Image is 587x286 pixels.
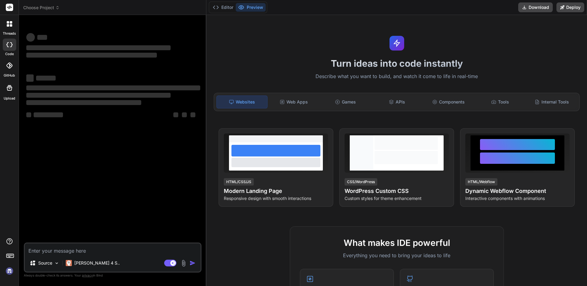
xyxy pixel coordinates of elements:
[210,58,583,69] h1: Turn ideas into code instantly
[26,100,141,105] span: ‌
[224,187,328,195] h4: Modern Landing Page
[269,96,319,108] div: Web Apps
[38,260,52,266] p: Source
[24,273,201,278] p: Always double-check its answers. Your in Bind
[465,195,570,201] p: Interactive components with animations
[475,96,526,108] div: Tools
[26,93,171,98] span: ‌
[26,53,157,58] span: ‌
[36,76,56,81] span: ‌
[320,96,371,108] div: Games
[224,178,254,186] div: HTML/CSS/JS
[4,266,15,276] img: signin
[180,260,187,267] img: attachment
[210,73,583,81] p: Describe what you want to build, and watch it come to life in real-time
[372,96,422,108] div: APIs
[345,178,377,186] div: CSS/WordPress
[26,74,34,82] span: ‌
[224,195,328,201] p: Responsive design with smooth interactions
[216,96,268,108] div: Websites
[26,112,31,117] span: ‌
[82,273,93,277] span: privacy
[345,187,449,195] h4: WordPress Custom CSS
[300,252,494,259] p: Everything you need to bring your ideas to life
[210,3,236,12] button: Editor
[182,112,187,117] span: ‌
[23,5,60,11] span: Choose Project
[26,85,200,90] span: ‌
[423,96,474,108] div: Components
[3,31,16,36] label: threads
[34,112,63,117] span: ‌
[74,260,120,266] p: [PERSON_NAME] 4 S..
[4,96,15,101] label: Upload
[518,2,553,12] button: Download
[37,35,47,40] span: ‌
[236,3,266,12] button: Preview
[26,45,171,50] span: ‌
[526,96,577,108] div: Internal Tools
[66,260,72,266] img: Claude 4 Sonnet
[465,187,570,195] h4: Dynamic Webflow Component
[465,178,497,186] div: HTML/Webflow
[556,2,584,12] button: Deploy
[300,236,494,249] h2: What makes IDE powerful
[54,261,59,266] img: Pick Models
[26,33,35,42] span: ‌
[190,260,196,266] img: icon
[190,112,195,117] span: ‌
[4,73,15,78] label: GitHub
[173,112,178,117] span: ‌
[5,51,14,57] label: code
[345,195,449,201] p: Custom styles for theme enhancement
